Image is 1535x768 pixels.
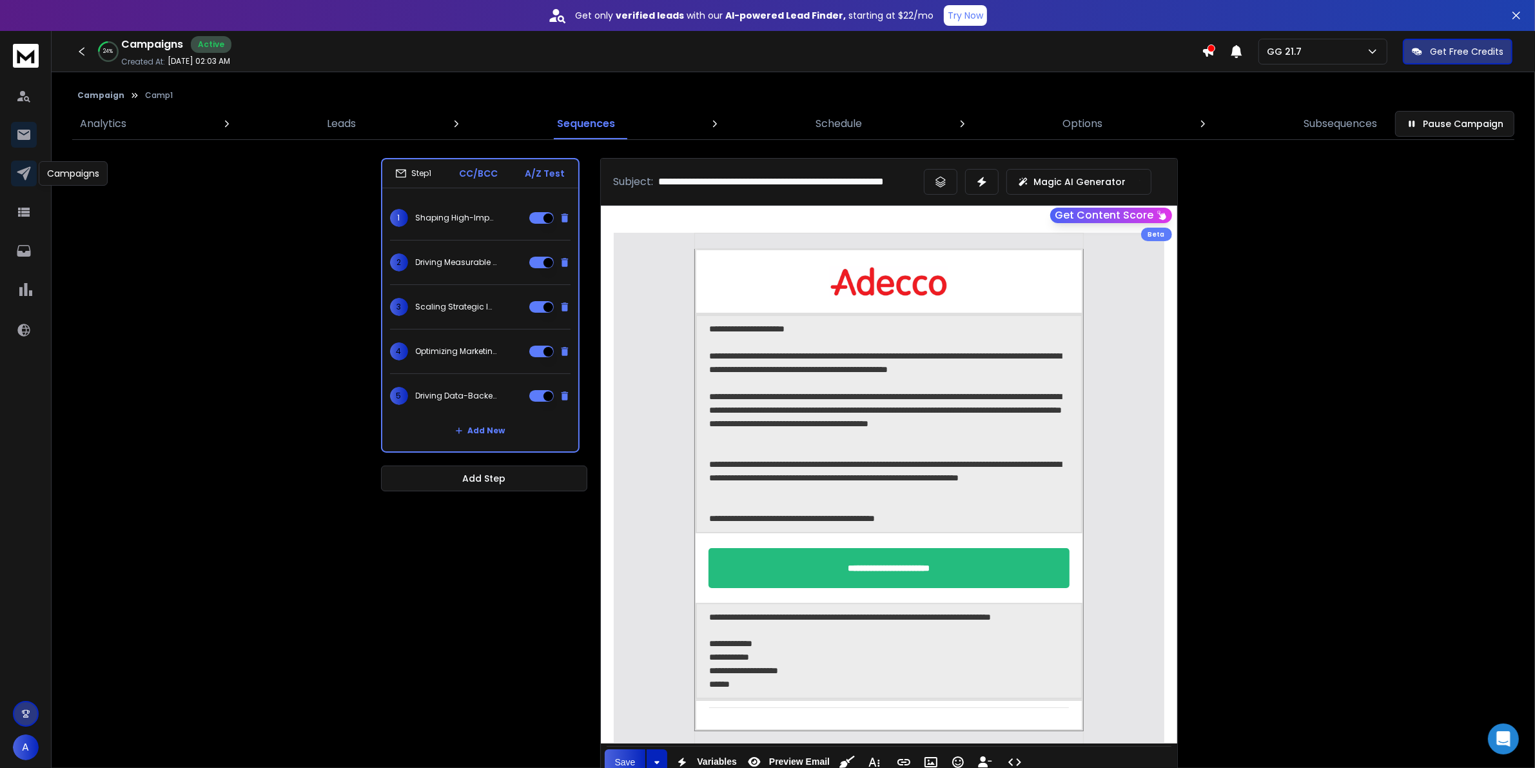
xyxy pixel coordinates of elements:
p: Schedule [816,116,862,132]
p: CC/BCC [459,167,498,180]
strong: verified leads [616,9,684,22]
div: Active [191,36,231,53]
div: Beta [1141,228,1172,241]
button: Pause Campaign [1395,111,1514,137]
a: Schedule [808,108,870,139]
p: Sequences [557,116,615,132]
p: [DATE] 02:03 AM [168,56,230,66]
p: GG 21.7 [1267,45,1307,58]
p: Analytics [80,116,126,132]
p: Camp1 [145,90,173,101]
li: Step1CC/BCCA/Z Test1Shaping High-Impact Campaigns for Google’s Growth Strategy2Driving Measurable... [381,158,580,453]
button: Get Free Credits [1403,39,1512,64]
p: Get Free Credits [1430,45,1503,58]
button: Campaign [77,90,124,101]
p: Optimizing Marketing Performance Across Google’s Key Campaigns [416,346,498,357]
p: Get only with our starting at $22/mo [575,9,934,22]
button: Add New [445,418,516,444]
span: 1 [390,209,408,227]
button: Add Step [381,466,587,491]
button: Magic AI Generator [1006,169,1151,195]
p: Driving Data-Backed Growth in Google’s Marketing Programs [416,391,498,401]
a: Leads [319,108,364,139]
p: Shaping High-Impact Campaigns for Google’s Growth Strategy [416,213,498,223]
button: Try Now [944,5,987,26]
strong: AI-powered Lead Finder, [725,9,846,22]
button: Get Content Score [1050,208,1172,223]
button: A [13,734,39,760]
h1: Campaigns [121,37,183,52]
p: Subsequences [1304,116,1377,132]
span: 3 [390,298,408,316]
span: 2 [390,253,408,271]
span: Preview Email [767,756,832,767]
p: Magic AI Generator [1034,175,1126,188]
p: Created At: [121,57,165,67]
span: Variables [694,756,739,767]
a: Subsequences [1296,108,1385,139]
p: Leads [327,116,356,132]
span: 5 [390,387,408,405]
img: logo [13,44,39,68]
span: 4 [390,342,408,360]
p: 24 % [104,48,113,55]
a: Analytics [72,108,134,139]
div: Step 1 [395,168,432,179]
div: Campaigns [39,161,108,186]
a: Options [1055,108,1111,139]
div: Open Intercom Messenger [1488,724,1519,754]
p: Try Now [948,9,983,22]
p: Subject: [614,174,654,190]
p: Driving Measurable Growth for Google’s Strategic Campaigns [416,257,498,268]
p: Scaling Strategic Impact with Google’s Marketing Initiatives [416,302,498,312]
p: A/Z Test [525,167,565,180]
a: Sequences [549,108,623,139]
p: Options [1063,116,1103,132]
